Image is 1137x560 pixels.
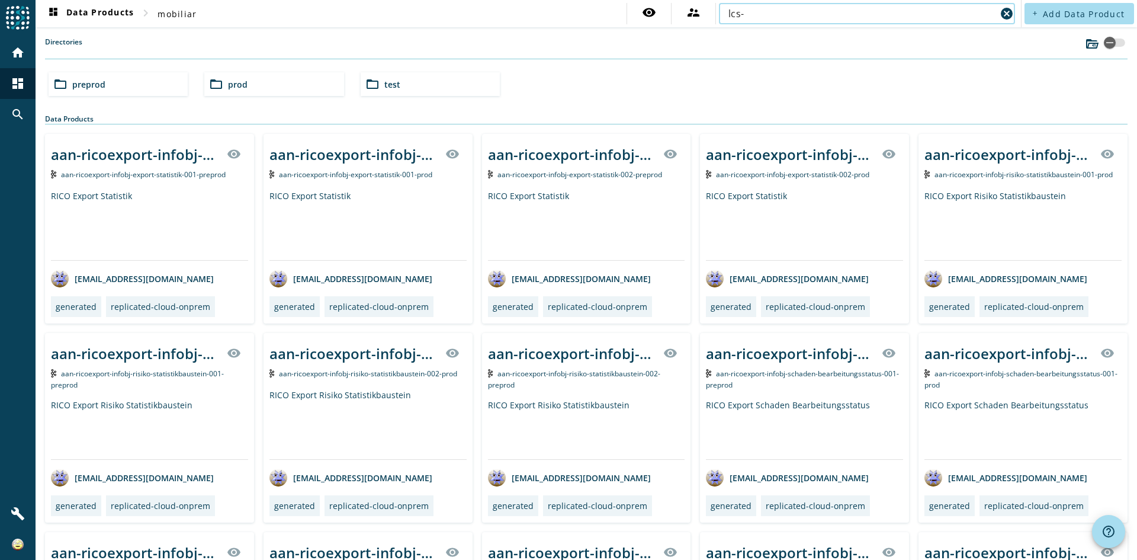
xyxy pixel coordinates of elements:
button: Add Data Product [1024,3,1134,24]
div: [EMAIL_ADDRESS][DOMAIN_NAME] [269,270,432,287]
span: test [384,79,400,90]
mat-icon: add [1032,10,1038,17]
mat-icon: folder_open [209,77,223,91]
div: RICO Export Schaden Bearbeitungsstatus [924,399,1122,459]
div: replicated-cloud-onprem [329,500,429,511]
div: generated [711,500,751,511]
div: RICO Export Risiko Statistikbaustein [924,190,1122,260]
mat-icon: folder_open [365,77,380,91]
div: [EMAIL_ADDRESS][DOMAIN_NAME] [51,270,214,287]
mat-icon: chevron_right [139,6,153,20]
span: Kafka Topic: aan-ricoexport-infobj-risiko-statistikbaustein-001-prod [934,169,1113,180]
div: replicated-cloud-onprem [111,500,210,511]
div: RICO Export Risiko Statistikbaustein [51,399,248,459]
mat-icon: visibility [227,545,241,559]
div: RICO Export Risiko Statistikbaustein [488,399,685,459]
img: spoud-logo.svg [6,6,30,30]
span: preprod [72,79,105,90]
div: [EMAIL_ADDRESS][DOMAIN_NAME] [706,469,869,487]
button: Clear [998,5,1015,22]
mat-icon: folder_open [53,77,68,91]
div: generated [56,301,97,312]
div: Data Products [45,114,1128,124]
div: [EMAIL_ADDRESS][DOMAIN_NAME] [269,469,432,487]
span: Kafka Topic: aan-ricoexport-infobj-schaden-bearbeitungsstatus-001-prod [924,369,1117,390]
div: [EMAIL_ADDRESS][DOMAIN_NAME] [706,270,869,287]
div: replicated-cloud-onprem [766,301,865,312]
img: avatar [269,469,287,487]
img: Kafka Topic: aan-ricoexport-infobj-schaden-bearbeitungsstatus-001-prod [924,369,930,377]
div: RICO Export Statistik [706,190,903,260]
mat-icon: visibility [1100,147,1114,161]
div: replicated-cloud-onprem [984,500,1084,511]
div: RICO Export Statistik [51,190,248,260]
div: generated [274,500,315,511]
mat-icon: visibility [445,147,460,161]
span: mobiliar [158,8,197,20]
img: Kafka Topic: aan-ricoexport-infobj-export-statistik-002-prod [706,170,711,178]
div: generated [274,301,315,312]
mat-icon: visibility [227,147,241,161]
img: avatar [51,469,69,487]
mat-icon: cancel [1000,7,1014,21]
div: RICO Export Statistik [269,190,467,260]
div: generated [711,301,751,312]
mat-icon: visibility [1100,545,1114,559]
span: Kafka Topic: aan-ricoexport-infobj-schaden-bearbeitungsstatus-001-preprod [706,369,899,390]
div: generated [493,500,534,511]
label: Directories [45,37,82,59]
mat-icon: visibility [882,147,896,161]
span: Kafka Topic: aan-ricoexport-infobj-risiko-statistikbaustein-001-preprod [51,369,224,390]
mat-icon: help_outline [1101,524,1116,539]
img: Kafka Topic: aan-ricoexport-infobj-risiko-statistikbaustein-001-preprod [51,369,56,377]
span: Add Data Product [1043,8,1125,20]
div: aan-ricoexport-infobj-risiko-statistikbaustein-002-_stage_ [269,344,438,363]
span: Kafka Topic: aan-ricoexport-infobj-export-statistik-001-preprod [61,169,226,180]
mat-icon: visibility [882,346,896,360]
div: aan-ricoexport-infobj-export-statistik-001-_stage_ [51,145,220,164]
div: replicated-cloud-onprem [984,301,1084,312]
img: avatar [706,270,724,287]
img: avatar [51,270,69,287]
img: Kafka Topic: aan-ricoexport-infobj-risiko-statistikbaustein-002-prod [269,369,275,377]
img: af918c374769b9f2fc363c81ec7e3749 [12,539,24,551]
div: aan-ricoexport-infobj-export-statistik-002-_stage_ [488,145,657,164]
div: generated [56,500,97,511]
div: generated [493,301,534,312]
img: Kafka Topic: aan-ricoexport-infobj-export-statistik-001-preprod [51,170,56,178]
span: Kafka Topic: aan-ricoexport-infobj-export-statistik-002-prod [716,169,869,180]
img: avatar [706,469,724,487]
mat-icon: dashboard [11,76,25,91]
mat-icon: visibility [663,147,677,161]
div: [EMAIL_ADDRESS][DOMAIN_NAME] [488,270,651,287]
mat-icon: supervisor_account [686,5,701,20]
mat-icon: visibility [663,346,677,360]
div: [EMAIL_ADDRESS][DOMAIN_NAME] [488,469,651,487]
div: RICO Export Statistik [488,190,685,260]
div: [EMAIL_ADDRESS][DOMAIN_NAME] [51,469,214,487]
mat-icon: visibility [445,545,460,559]
img: Kafka Topic: aan-ricoexport-infobj-risiko-statistikbaustein-002-preprod [488,369,493,377]
div: aan-ricoexport-infobj-schaden-bearbeitungsstatus-001-_stage_ [924,344,1093,363]
button: mobiliar [153,3,201,24]
span: prod [228,79,248,90]
img: avatar [488,469,506,487]
div: generated [929,301,970,312]
mat-icon: visibility [663,545,677,559]
div: RICO Export Schaden Bearbeitungsstatus [706,399,903,459]
mat-icon: search [11,107,25,121]
span: Kafka Topic: aan-ricoexport-infobj-export-statistik-001-prod [279,169,432,180]
div: replicated-cloud-onprem [766,500,865,511]
span: Kafka Topic: aan-ricoexport-infobj-export-statistik-002-preprod [497,169,662,180]
mat-icon: visibility [882,545,896,559]
mat-icon: visibility [445,346,460,360]
span: Data Products [46,7,134,21]
div: replicated-cloud-onprem [329,301,429,312]
span: Kafka Topic: aan-ricoexport-infobj-risiko-statistikbaustein-002-preprod [488,369,661,390]
button: Data Products [41,3,139,24]
div: aan-ricoexport-infobj-schaden-bearbeitungsstatus-001-_stage_ [706,344,875,363]
div: [EMAIL_ADDRESS][DOMAIN_NAME] [924,270,1087,287]
img: Kafka Topic: aan-ricoexport-infobj-export-statistik-001-prod [269,170,275,178]
mat-icon: home [11,46,25,60]
img: avatar [269,270,287,287]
